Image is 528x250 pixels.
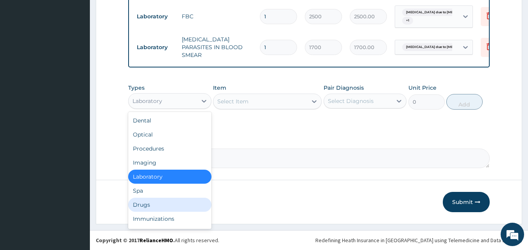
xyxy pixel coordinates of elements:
[41,44,131,54] div: Chat with us now
[133,40,178,55] td: Laboratory
[128,198,211,212] div: Drugs
[4,167,149,194] textarea: Type your message and hit 'Enter'
[178,32,256,63] td: [MEDICAL_DATA] PARASITES IN BLOOD SMEAR
[133,9,178,24] td: Laboratory
[128,4,147,23] div: Minimize live chat window
[140,237,173,244] a: RelianceHMO
[402,43,490,51] span: [MEDICAL_DATA] due to [MEDICAL_DATA] mala...
[14,39,32,59] img: d_794563401_company_1708531726252_794563401
[128,138,490,144] label: Comment
[96,237,175,244] strong: Copyright © 2017 .
[213,84,226,92] label: Item
[128,156,211,170] div: Imaging
[217,98,249,105] div: Select Item
[128,226,211,240] div: Others
[402,17,413,25] span: + 1
[128,212,211,226] div: Immunizations
[408,84,437,92] label: Unit Price
[132,97,162,105] div: Laboratory
[178,9,256,24] td: FBC
[443,192,490,212] button: Submit
[128,184,211,198] div: Spa
[402,9,490,16] span: [MEDICAL_DATA] due to [MEDICAL_DATA] mala...
[90,230,528,250] footer: All rights reserved.
[446,94,483,110] button: Add
[128,170,211,184] div: Laboratory
[45,75,108,154] span: We're online!
[128,142,211,156] div: Procedures
[128,85,145,91] label: Types
[328,97,374,105] div: Select Diagnosis
[128,128,211,142] div: Optical
[128,113,211,128] div: Dental
[315,236,522,244] div: Redefining Heath Insurance in [GEOGRAPHIC_DATA] using Telemedicine and Data Science!
[324,84,364,92] label: Pair Diagnosis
